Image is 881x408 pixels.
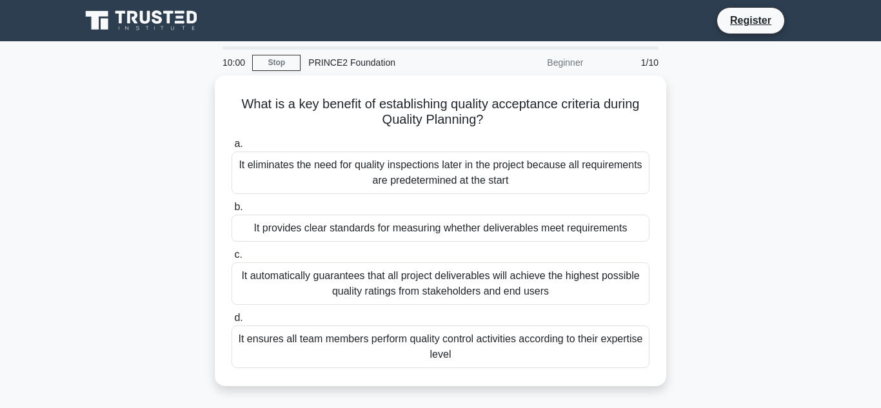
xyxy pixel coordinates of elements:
div: It provides clear standards for measuring whether deliverables meet requirements [232,215,649,242]
span: c. [234,249,242,260]
a: Stop [252,55,301,71]
div: 1/10 [591,50,666,75]
div: 10:00 [215,50,252,75]
div: It ensures all team members perform quality control activities according to their expertise level [232,325,649,368]
div: PRINCE2 Foundation [301,50,478,75]
span: a. [234,138,243,149]
span: d. [234,312,243,323]
h5: What is a key benefit of establishing quality acceptance criteria during Quality Planning? [230,96,651,128]
span: b. [234,201,243,212]
div: It automatically guarantees that all project deliverables will achieve the highest possible quali... [232,262,649,305]
div: Beginner [478,50,591,75]
a: Register [722,12,779,28]
div: It eliminates the need for quality inspections later in the project because all requirements are ... [232,151,649,194]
